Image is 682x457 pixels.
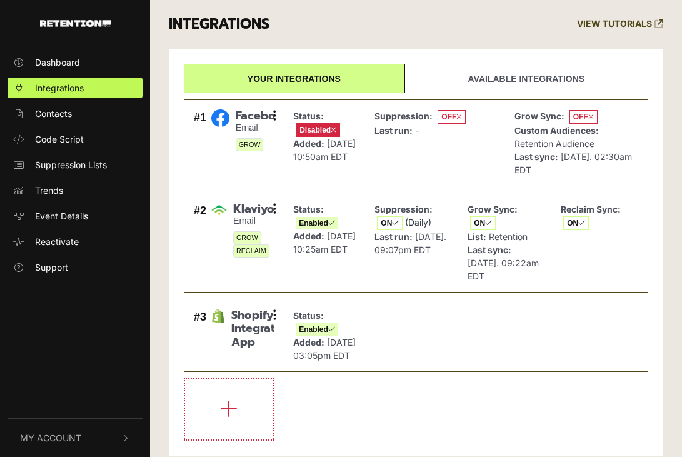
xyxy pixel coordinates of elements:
[293,310,324,321] strong: Status:
[194,309,206,362] div: #3
[293,337,324,348] strong: Added:
[489,231,528,242] span: Retention
[35,235,79,248] span: Reactivate
[296,217,338,229] span: Enabled
[577,19,663,29] a: VIEW TUTORIALS
[293,138,324,149] strong: Added:
[374,111,433,121] strong: Suppression:
[169,16,269,33] h3: INTEGRATIONS
[8,129,143,149] a: Code Script
[194,109,206,176] div: #1
[236,109,274,123] span: Facebook
[233,203,274,216] span: Klaviyo
[374,204,433,214] strong: Suppression:
[377,216,403,230] span: ON
[236,123,274,133] small: Email
[569,110,598,124] span: OFF
[35,107,72,120] span: Contacts
[194,203,206,283] div: #2
[8,103,143,124] a: Contacts
[296,123,340,137] span: Disabled
[415,125,419,136] span: -
[8,257,143,278] a: Support
[35,56,80,69] span: Dashboard
[374,125,413,136] strong: Last run:
[8,180,143,201] a: Trends
[293,231,356,254] span: [DATE] 10:25am EDT
[233,231,261,244] span: GROW
[438,110,466,124] span: OFF
[8,52,143,73] a: Dashboard
[233,244,269,258] span: RECLAIM
[293,204,324,214] strong: Status:
[296,323,338,336] span: Enabled
[468,231,486,242] strong: List:
[8,419,143,457] button: My Account
[35,261,68,274] span: Support
[8,206,143,226] a: Event Details
[233,216,274,226] small: Email
[293,337,356,361] span: [DATE] 03:05pm EDT
[211,109,229,128] img: Facebook
[514,151,632,175] span: [DATE]. 02:30am EDT
[514,151,558,162] strong: Last sync:
[35,209,88,223] span: Event Details
[184,64,404,93] a: Your integrations
[405,217,431,228] span: (Daily)
[35,184,63,197] span: Trends
[404,64,648,93] a: Available integrations
[514,111,564,121] strong: Grow Sync:
[35,81,84,94] span: Integrations
[293,138,356,162] span: [DATE] 10:50am EDT
[40,20,111,27] img: Retention.com
[231,309,274,349] span: Shopify Integration App
[35,158,107,171] span: Suppression Lists
[8,231,143,252] a: Reactivate
[468,204,518,214] strong: Grow Sync:
[293,111,324,121] strong: Status:
[563,216,589,230] span: ON
[8,78,143,98] a: Integrations
[561,204,621,214] strong: Reclaim Sync:
[514,125,599,136] strong: Custom Audiences:
[514,138,594,149] span: Retention Audience
[236,138,264,151] span: GROW
[35,133,84,146] span: Code Script
[8,154,143,175] a: Suppression Lists
[20,431,81,444] span: My Account
[468,258,539,281] span: [DATE]. 09:22am EDT
[211,309,225,323] img: Shopify Integration App
[470,216,496,230] span: ON
[211,203,227,218] img: Klaviyo
[293,231,324,241] strong: Added:
[374,231,413,242] strong: Last run:
[374,231,446,255] span: [DATE]. 09:07pm EDT
[468,244,511,255] strong: Last sync:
